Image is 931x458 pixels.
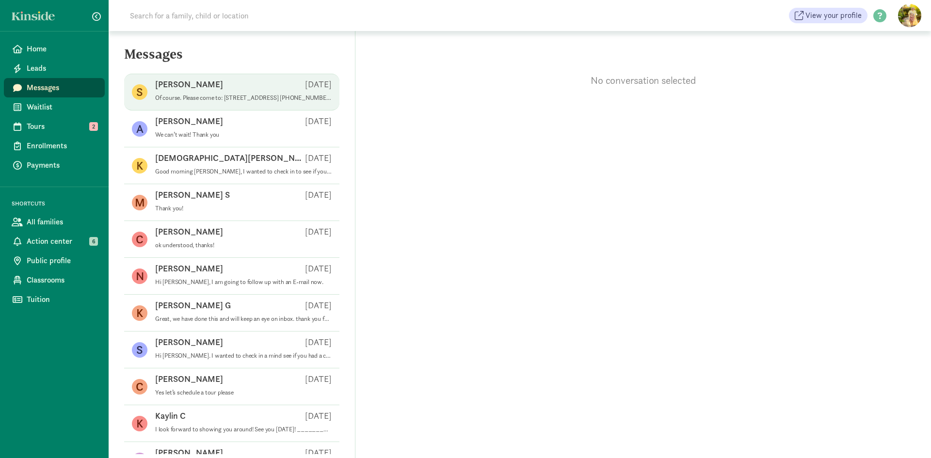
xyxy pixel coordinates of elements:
[155,152,305,164] p: [DEMOGRAPHIC_DATA][PERSON_NAME]
[4,251,105,270] a: Public profile
[805,10,862,21] span: View your profile
[27,82,97,94] span: Messages
[155,426,332,433] p: I look forward to showing you around! See you [DATE]! ________________________________ From: Kins...
[4,136,105,156] a: Enrollments
[109,47,355,70] h5: Messages
[132,232,147,247] figure: C
[132,416,147,431] figure: K
[155,352,332,360] p: Hi [PERSON_NAME]. I wanted to check in a mind see if you had a chance to look over our infant pos...
[355,74,931,87] p: No conversation selected
[132,305,147,321] figure: K
[27,121,97,132] span: Tours
[155,300,231,311] p: [PERSON_NAME] G
[89,237,98,246] span: 6
[27,236,97,247] span: Action center
[305,410,332,422] p: [DATE]
[27,274,97,286] span: Classrooms
[132,195,147,210] figure: M
[4,232,105,251] a: Action center 6
[155,94,332,102] p: Of course. Please come to: [STREET_ADDRESS] [PHONE_NUMBER] Park anywhere in the lot and make your...
[27,294,97,305] span: Tuition
[27,255,97,267] span: Public profile
[155,336,223,348] p: [PERSON_NAME]
[27,140,97,152] span: Enrollments
[4,78,105,97] a: Messages
[89,122,98,131] span: 2
[155,278,332,286] p: Hi [PERSON_NAME], I am going to follow up with an E-mail now.
[155,315,332,323] p: Great, we have done this and will keep an eye on inbox. thank you for your help
[4,270,105,290] a: Classrooms
[305,300,332,311] p: [DATE]
[27,101,97,113] span: Waitlist
[4,212,105,232] a: All families
[4,290,105,309] a: Tuition
[27,216,97,228] span: All families
[305,189,332,201] p: [DATE]
[155,241,332,249] p: ok understood, thanks!
[4,97,105,117] a: Waitlist
[124,6,396,25] input: Search for a family, child or location
[305,336,332,348] p: [DATE]
[132,158,147,174] figure: K
[132,379,147,395] figure: C
[132,268,147,284] figure: N
[305,226,332,237] p: [DATE]
[305,263,332,274] p: [DATE]
[4,39,105,59] a: Home
[155,115,223,127] p: [PERSON_NAME]
[4,117,105,136] a: Tours 2
[4,59,105,78] a: Leads
[155,189,230,201] p: [PERSON_NAME] S
[155,79,223,90] p: [PERSON_NAME]
[155,263,223,274] p: [PERSON_NAME]
[305,152,332,164] p: [DATE]
[305,373,332,385] p: [DATE]
[132,342,147,358] figure: S
[132,84,147,100] figure: S
[27,63,97,74] span: Leads
[305,115,332,127] p: [DATE]
[132,121,147,137] figure: A
[789,8,867,23] a: View your profile
[27,159,97,171] span: Payments
[27,43,97,55] span: Home
[4,156,105,175] a: Payments
[155,373,223,385] p: [PERSON_NAME]
[155,226,223,237] p: [PERSON_NAME]
[155,410,186,422] p: Kaylin C
[155,205,332,212] p: Thank you!
[155,168,332,175] p: Good morning [PERSON_NAME], I wanted to check in to see if you were hoping to enroll Ford? Or if ...
[155,389,332,396] p: Yes let’s schedule a tour please
[155,131,332,139] p: We can’t wait! Thank you
[305,79,332,90] p: [DATE]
